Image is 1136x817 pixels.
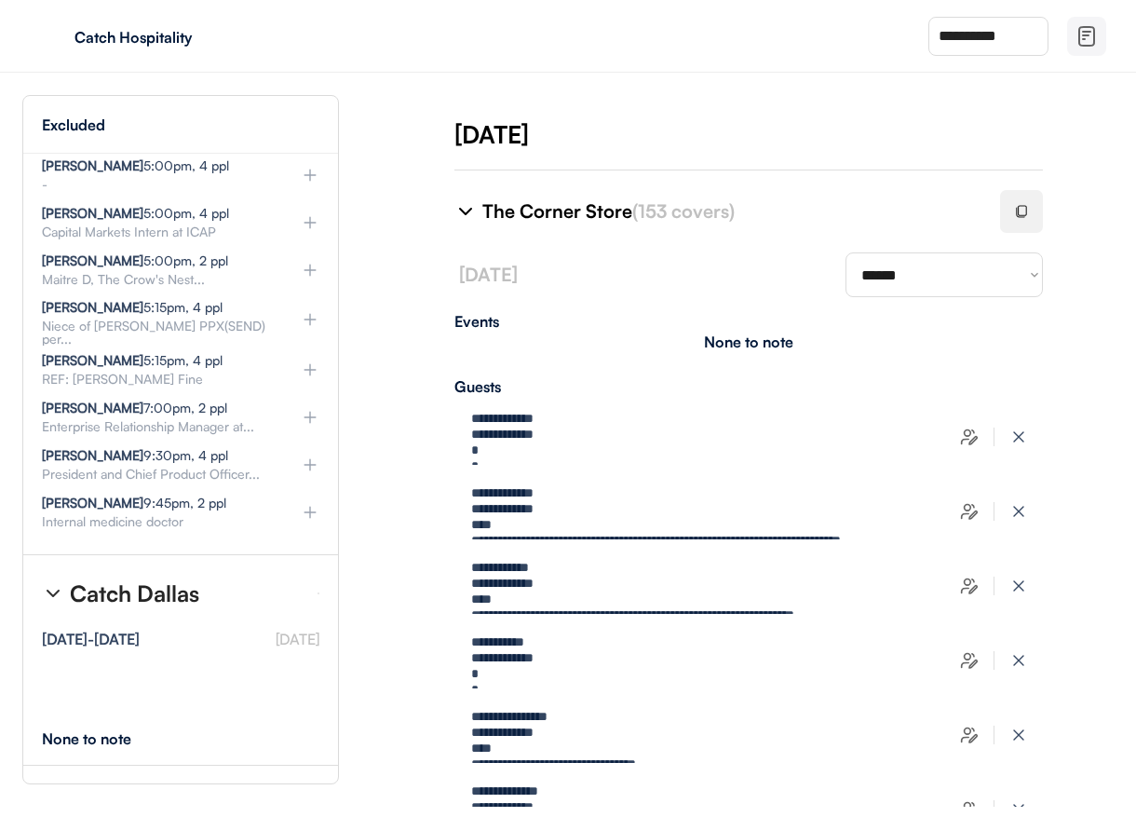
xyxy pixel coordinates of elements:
img: x-close%20%283%29.svg [1009,651,1028,670]
img: users-edit.svg [960,577,979,595]
img: x-close%20%283%29.svg [1009,577,1028,595]
font: [DATE] [459,263,518,286]
div: Internal medicine doctor [42,515,271,528]
img: chevron-right%20%281%29.svg [42,582,64,605]
img: plus%20%281%29.svg [301,408,319,427]
strong: [PERSON_NAME] [42,352,143,368]
img: plus%20%281%29.svg [301,310,319,329]
img: plus%20%281%29.svg [301,361,319,379]
img: plus%20%281%29.svg [301,503,319,522]
img: users-edit.svg [960,428,979,446]
div: 5:15pm, 4 ppl [42,354,223,367]
img: x-close%20%283%29.svg [1009,726,1028,744]
img: x-close%20%283%29.svg [1009,428,1028,446]
div: 5:00pm, 4 ppl [42,207,229,220]
img: x-close%20%283%29.svg [1009,502,1028,521]
div: Catch Hospitality [74,30,309,45]
img: users-edit.svg [960,651,979,670]
div: None to note [704,334,793,349]
div: 7:00pm, 2 ppl [42,402,227,415]
img: file-02.svg [1075,25,1098,48]
img: yH5BAEAAAAALAAAAAABAAEAAAIBRAA7 [37,21,67,51]
strong: [PERSON_NAME] [42,252,143,268]
div: Capital Markets Intern at ICAP [42,225,271,238]
div: 5:00pm, 4 ppl [42,159,229,172]
div: Excluded [42,117,105,132]
img: users-edit.svg [960,502,979,521]
strong: [PERSON_NAME] [42,157,143,173]
div: Guests [454,379,1043,394]
strong: [PERSON_NAME] [42,495,143,511]
img: plus%20%281%29.svg [301,456,319,474]
div: Maitre D, The Crow's Nest... [42,273,271,286]
div: President and Chief Product Officer... [42,468,271,481]
strong: [PERSON_NAME] [42,299,143,315]
strong: [PERSON_NAME] [42,400,143,415]
img: plus%20%281%29.svg [301,213,319,232]
div: Events [454,314,1043,329]
img: users-edit.svg [960,726,979,744]
img: plus%20%281%29.svg [301,166,319,184]
div: [DATE] [454,117,1136,151]
div: Catch Dallas [70,582,199,605]
div: Enterprise Relationship Manager at... [42,420,271,433]
div: 9:30pm, 4 ppl [42,449,228,462]
img: chevron-right%20%281%29.svg [454,200,477,223]
font: [DATE] [276,630,319,648]
img: plus%20%281%29.svg [301,261,319,279]
div: Niece of [PERSON_NAME] PPX(SEND) per... [42,320,271,346]
div: 5:00pm, 2 ppl [42,254,228,267]
div: REF: [PERSON_NAME] Fine [42,373,271,386]
div: [DATE]-[DATE] [42,632,140,647]
font: (153 covers) [632,199,735,223]
div: The Corner Store [482,198,978,225]
div: None to note [42,731,166,746]
div: 9:45pm, 2 ppl [42,497,226,510]
strong: [PERSON_NAME] [42,205,143,221]
strong: [PERSON_NAME] [42,447,143,463]
div: - [42,178,271,191]
div: 5:15pm, 4 ppl [42,301,223,314]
